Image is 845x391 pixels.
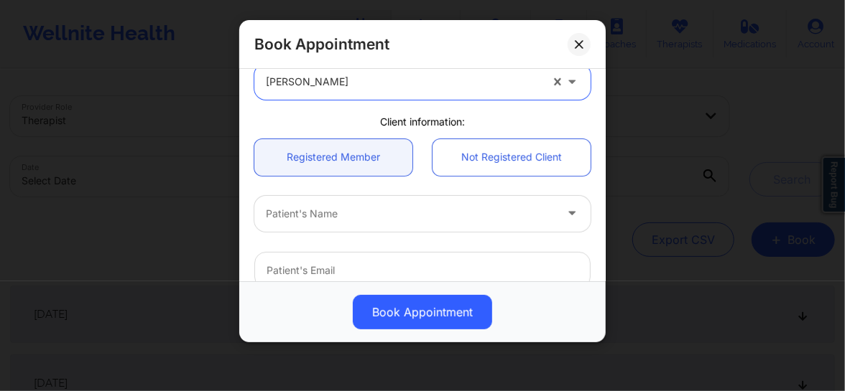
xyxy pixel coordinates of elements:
[353,295,492,329] button: Book Appointment
[254,252,591,288] input: Patient's Email
[433,139,591,176] a: Not Registered Client
[254,139,412,176] a: Registered Member
[254,34,389,54] h2: Book Appointment
[244,115,601,129] div: Client information:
